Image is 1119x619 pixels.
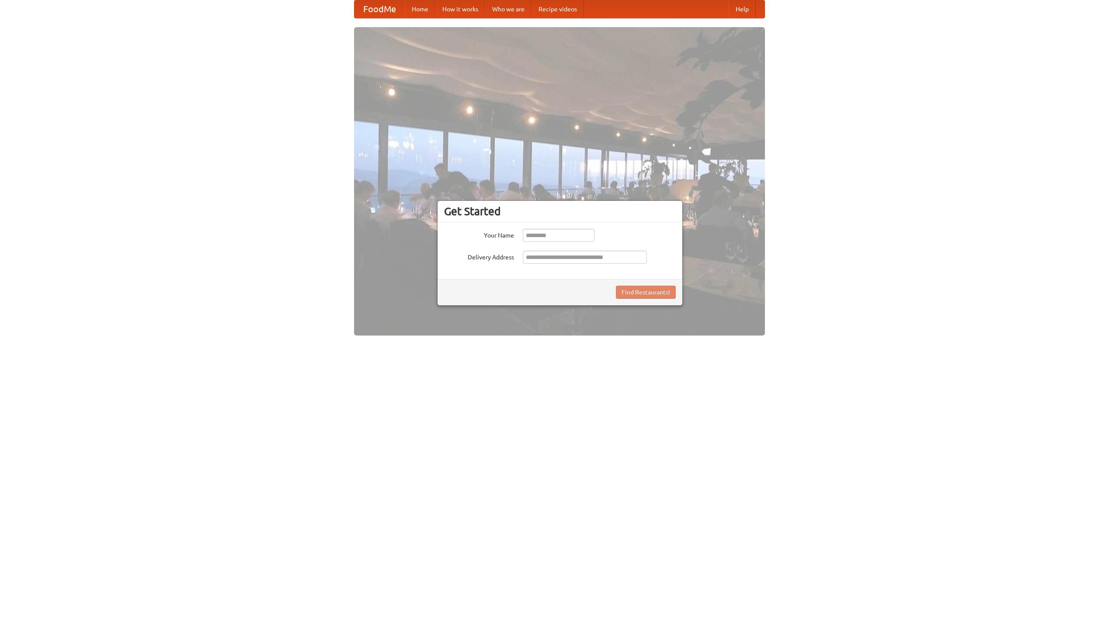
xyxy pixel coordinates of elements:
a: Help [729,0,756,18]
a: How it works [435,0,485,18]
button: Find Restaurants! [616,286,676,299]
h3: Get Started [444,205,676,218]
label: Delivery Address [444,251,514,262]
a: Home [405,0,435,18]
a: FoodMe [354,0,405,18]
a: Who we are [485,0,532,18]
a: Recipe videos [532,0,584,18]
label: Your Name [444,229,514,240]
